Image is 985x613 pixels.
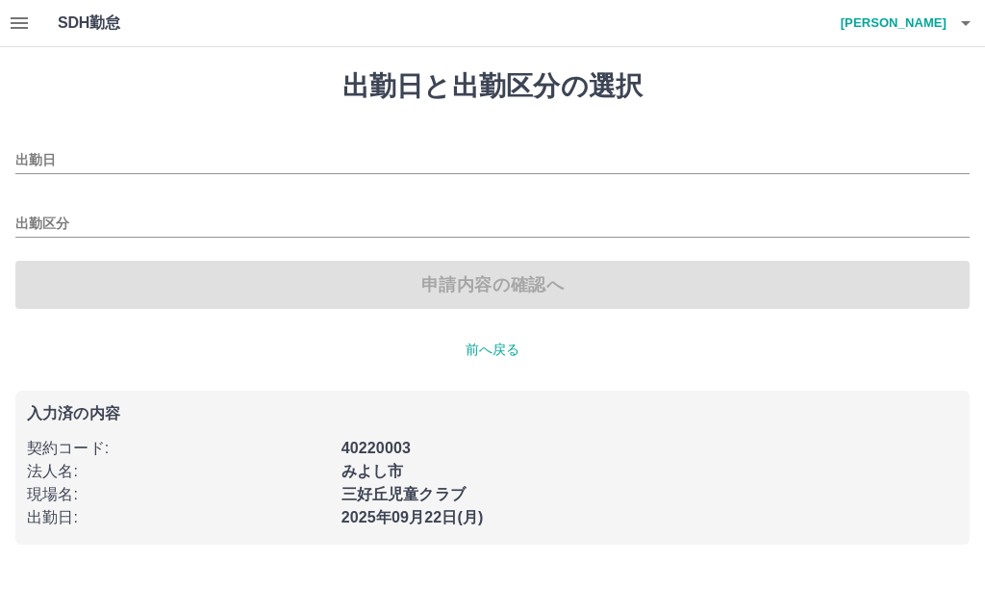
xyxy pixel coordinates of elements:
[27,483,330,506] p: 現場名 :
[15,70,970,103] h1: 出勤日と出勤区分の選択
[27,460,330,483] p: 法人名 :
[341,463,404,479] b: みよし市
[15,340,970,360] p: 前へ戻る
[341,440,411,456] b: 40220003
[27,506,330,529] p: 出勤日 :
[27,437,330,460] p: 契約コード :
[341,509,484,525] b: 2025年09月22日(月)
[341,486,466,502] b: 三好丘児童クラブ
[27,406,958,421] p: 入力済の内容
